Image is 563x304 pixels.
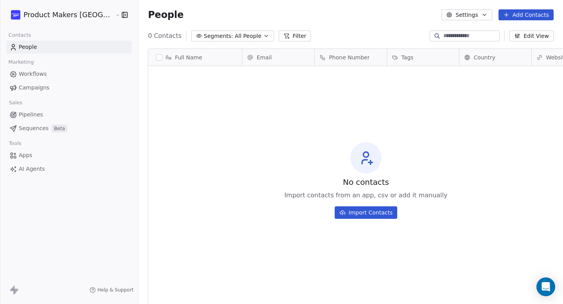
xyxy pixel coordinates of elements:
span: Contacts [5,29,34,41]
span: Sales [5,97,26,109]
span: Product Makers [GEOGRAPHIC_DATA] [23,10,113,20]
span: 0 Contacts [148,31,181,41]
span: Country [473,54,495,61]
span: Segments: [204,32,233,40]
span: Help & Support [97,287,133,293]
a: Apps [6,149,132,162]
span: Email [256,54,272,61]
div: Country [459,49,531,66]
span: Full Name [175,54,202,61]
button: Filter [279,30,311,41]
a: Campaigns [6,81,132,94]
span: Campaigns [19,84,49,92]
button: Settings [441,9,492,20]
span: Tools [5,138,25,149]
span: Import contacts from an app, csv or add it manually [284,191,447,200]
span: AI Agents [19,165,45,173]
span: People [19,43,37,51]
span: Phone Number [329,54,369,61]
button: Product Makers [GEOGRAPHIC_DATA] [9,8,109,21]
div: Phone Number [315,49,387,66]
span: Sequences [19,124,48,132]
button: Import Contacts [335,206,398,219]
span: Apps [19,151,32,159]
span: No contacts [343,177,389,188]
div: Open Intercom Messenger [536,277,555,296]
span: People [148,9,183,21]
span: Tags [401,54,413,61]
a: Pipelines [6,108,132,121]
button: Add Contacts [498,9,554,20]
span: Pipelines [19,111,43,119]
a: Import Contacts [335,203,398,219]
div: grid [148,66,242,298]
span: Workflows [19,70,47,78]
button: Edit View [509,30,554,41]
span: All People [235,32,261,40]
a: Help & Support [90,287,133,293]
span: Marketing [5,56,37,68]
img: logo-pm-flat-whiteonblue@2x.png [11,10,20,20]
a: Workflows [6,68,132,80]
div: Email [242,49,314,66]
div: Tags [387,49,459,66]
a: AI Agents [6,163,132,175]
span: Beta [52,125,67,132]
a: People [6,41,132,54]
div: Full Name [148,49,242,66]
a: SequencesBeta [6,122,132,135]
